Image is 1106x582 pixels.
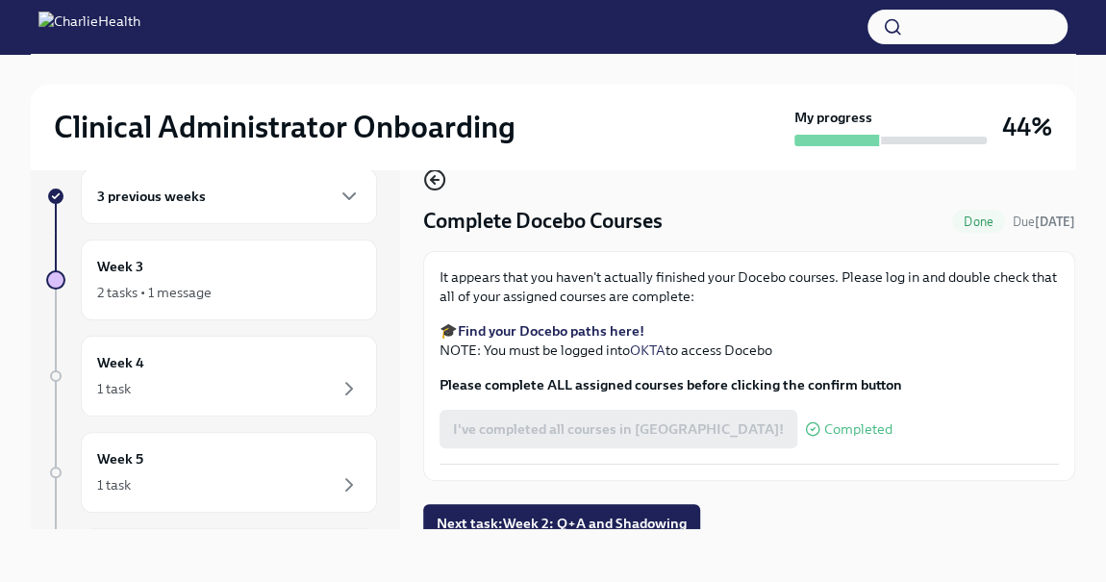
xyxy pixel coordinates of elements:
[81,168,377,224] div: 3 previous weeks
[97,475,131,494] div: 1 task
[46,336,377,417] a: Week 41 task
[423,207,663,236] h4: Complete Docebo Courses
[1013,215,1075,229] span: Due
[1002,110,1052,144] h3: 44%
[97,186,206,207] h6: 3 previous weeks
[440,267,1059,306] p: It appears that you haven't actually finished your Docebo courses. Please log in and double check...
[97,352,144,373] h6: Week 4
[794,108,872,127] strong: My progress
[423,504,700,543] button: Next task:Week 2: Q+A and Shadowing
[824,422,892,437] span: Completed
[437,514,687,533] span: Next task : Week 2: Q+A and Shadowing
[97,283,212,302] div: 2 tasks • 1 message
[630,342,666,359] a: OKTA
[1035,215,1075,229] strong: [DATE]
[54,108,515,146] h2: Clinical Administrator Onboarding
[46,432,377,513] a: Week 51 task
[38,12,140,42] img: CharlieHealth
[97,448,143,469] h6: Week 5
[1013,213,1075,231] span: September 6th, 2025 09:00
[458,322,644,340] a: Find your Docebo paths here!
[440,321,1059,360] p: 🎓 NOTE: You must be logged into to access Docebo
[97,379,131,398] div: 1 task
[97,256,143,277] h6: Week 3
[952,215,1005,229] span: Done
[440,376,902,393] strong: Please complete ALL assigned courses before clicking the confirm button
[46,240,377,320] a: Week 32 tasks • 1 message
